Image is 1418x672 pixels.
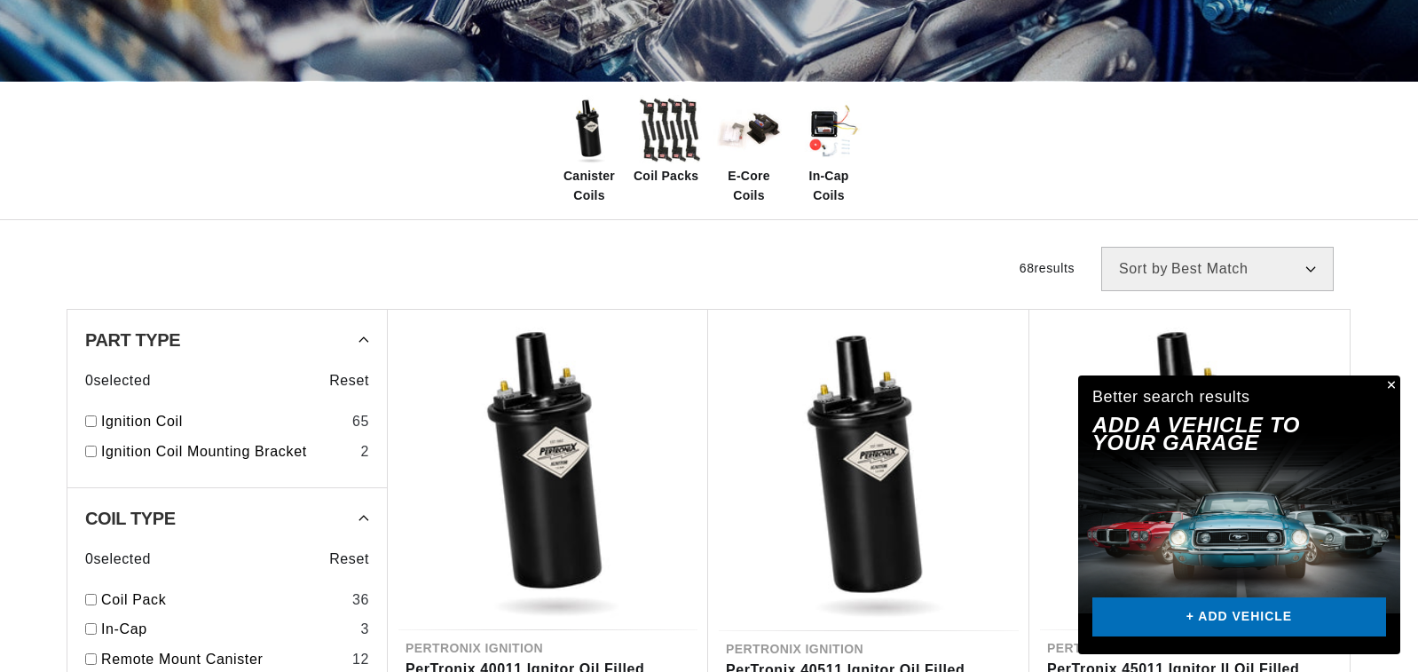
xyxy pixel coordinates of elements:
button: Close [1379,376,1400,397]
span: Part Type [85,331,180,349]
a: Ignition Coil [101,410,345,433]
img: Coil Packs [634,95,705,166]
div: 3 [360,618,369,641]
span: In-Cap Coils [793,166,864,206]
span: 0 selected [85,548,151,571]
a: Coil Packs Coil Packs [634,95,705,186]
select: Sort by [1101,247,1334,291]
span: 68 results [1020,261,1075,275]
img: E-Core Coils [713,95,784,166]
div: Better search results [1092,384,1250,410]
a: + ADD VEHICLE [1092,597,1386,637]
span: Coil Packs [634,166,698,186]
span: Coil Type [85,510,176,527]
a: Remote Mount Canister [101,648,345,671]
span: Reset [329,548,369,571]
a: In-Cap Coils In-Cap Coils [793,95,864,206]
a: Coil Pack [101,589,345,612]
img: Canister Coils [554,95,625,166]
div: 12 [352,648,369,671]
div: 36 [352,589,369,612]
a: Canister Coils Canister Coils [554,95,625,206]
span: E-Core Coils [713,166,784,206]
h2: Add A VEHICLE to your garage [1092,416,1342,453]
a: Ignition Coil Mounting Bracket [101,440,353,463]
div: 2 [360,440,369,463]
img: In-Cap Coils [793,95,864,166]
a: E-Core Coils E-Core Coils [713,95,784,206]
div: 65 [352,410,369,433]
span: Sort by [1119,262,1168,276]
span: Canister Coils [554,166,625,206]
span: 0 selected [85,369,151,392]
span: Reset [329,369,369,392]
a: In-Cap [101,618,353,641]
